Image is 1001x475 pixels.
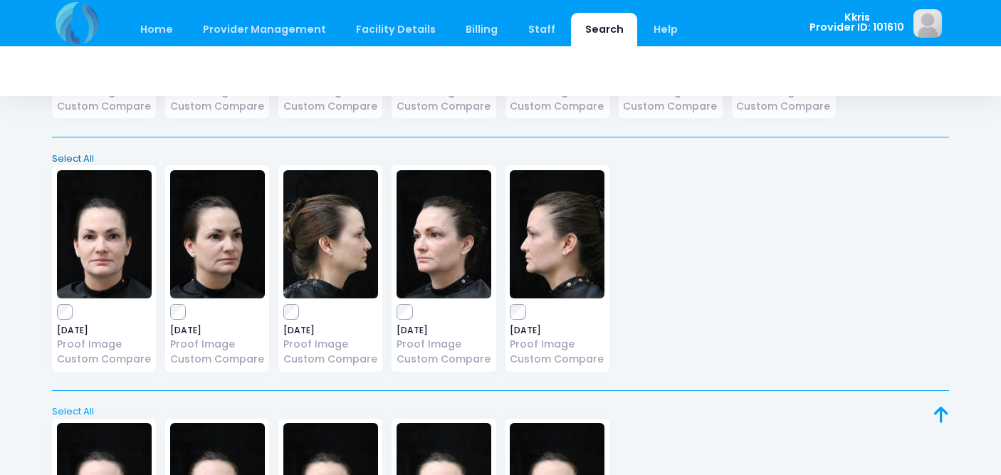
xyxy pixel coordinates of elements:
[170,170,265,298] img: image
[57,170,152,298] img: image
[397,337,491,352] a: Proof Image
[342,13,450,46] a: Facility Details
[126,13,187,46] a: Home
[170,352,265,367] a: Custom Compare
[57,337,152,352] a: Proof Image
[283,352,378,367] a: Custom Compare
[510,337,604,352] a: Proof Image
[452,13,512,46] a: Billing
[510,99,604,114] a: Custom Compare
[397,170,491,298] img: image
[283,99,378,114] a: Custom Compare
[48,404,954,419] a: Select All
[283,170,378,298] img: image
[283,326,378,335] span: [DATE]
[736,99,831,114] a: Custom Compare
[571,13,637,46] a: Search
[397,326,491,335] span: [DATE]
[189,13,340,46] a: Provider Management
[170,337,265,352] a: Proof Image
[48,152,954,166] a: Select All
[510,352,604,367] a: Custom Compare
[170,99,265,114] a: Custom Compare
[57,99,152,114] a: Custom Compare
[397,99,491,114] a: Custom Compare
[514,13,569,46] a: Staff
[510,170,604,298] img: image
[640,13,692,46] a: Help
[170,326,265,335] span: [DATE]
[913,9,942,38] img: image
[397,352,491,367] a: Custom Compare
[510,326,604,335] span: [DATE]
[623,99,718,114] a: Custom Compare
[809,12,904,33] span: Kkris Provider ID: 101610
[57,352,152,367] a: Custom Compare
[283,337,378,352] a: Proof Image
[57,326,152,335] span: [DATE]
